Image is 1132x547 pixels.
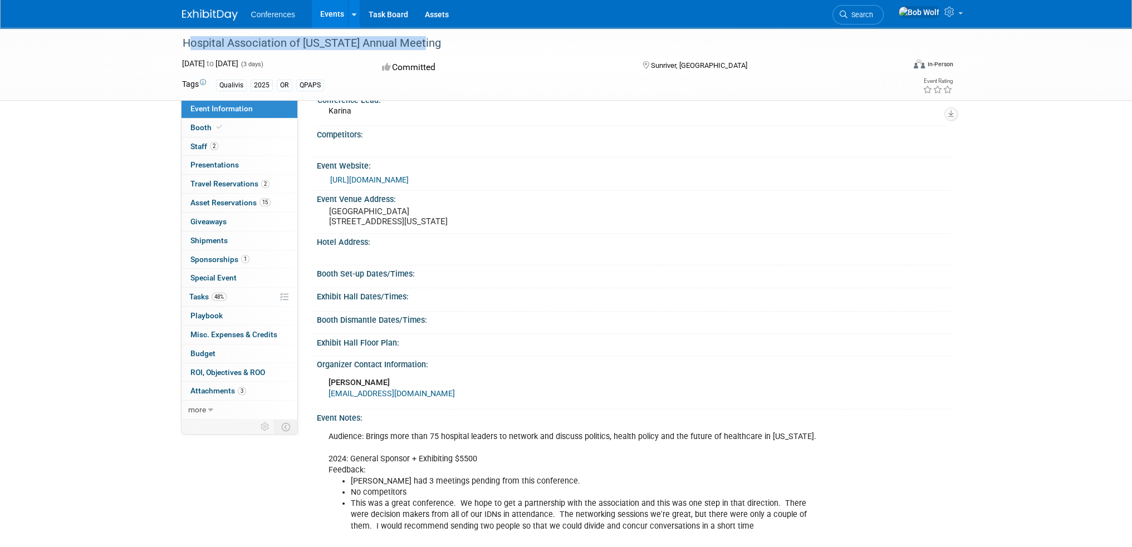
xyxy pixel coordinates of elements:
[329,378,390,387] b: [PERSON_NAME]
[379,58,625,77] div: Committed
[317,234,950,248] div: Hotel Address:
[190,311,223,320] span: Playbook
[190,330,277,339] span: Misc. Expenses & Credits
[329,389,455,398] a: [EMAIL_ADDRESS][DOMAIN_NAME]
[182,9,238,21] img: ExhibitDay
[922,78,952,84] div: Event Rating
[190,236,228,245] span: Shipments
[182,175,297,193] a: Travel Reservations2
[277,80,292,91] div: OR
[190,368,265,377] span: ROI, Objectives & ROO
[190,349,215,358] span: Budget
[898,6,940,18] img: Bob Wolf
[182,156,297,174] a: Presentations
[205,59,215,68] span: to
[182,59,238,68] span: [DATE] [DATE]
[251,80,273,91] div: 2025
[832,5,884,24] a: Search
[190,160,239,169] span: Presentations
[190,273,237,282] span: Special Event
[329,106,351,115] span: Karina
[188,405,206,414] span: more
[182,100,297,118] a: Event Information
[329,206,569,226] pre: [GEOGRAPHIC_DATA] [STREET_ADDRESS][US_STATE]
[261,180,269,188] span: 2
[182,288,297,306] a: Tasks48%
[210,142,218,150] span: 2
[190,123,224,132] span: Booth
[317,191,950,205] div: Event Venue Address:
[238,387,246,395] span: 3
[317,410,950,423] div: Event Notes:
[241,255,249,263] span: 1
[317,356,950,370] div: Organizer Contact Information:
[190,198,271,207] span: Asset Reservations
[182,382,297,400] a: Attachments3
[190,142,218,151] span: Staff
[240,61,263,68] span: (3 days)
[212,293,227,301] span: 48%
[182,269,297,287] a: Special Event
[330,175,409,184] a: [URL][DOMAIN_NAME]
[317,265,950,279] div: Booth Set-up Dates/Times:
[182,363,297,382] a: ROI, Objectives & ROO
[182,119,297,137] a: Booth
[317,126,950,140] div: Competitors:
[259,198,271,206] span: 15
[179,33,888,53] div: Hospital Association of [US_STATE] Annual Meeting
[256,420,275,434] td: Personalize Event Tab Strip
[190,104,253,113] span: Event Information
[190,255,249,264] span: Sponsorships
[182,137,297,156] a: Staff2
[182,213,297,231] a: Giveaways
[182,194,297,212] a: Asset Reservations15
[190,179,269,188] span: Travel Reservations
[182,250,297,269] a: Sponsorships1
[182,344,297,363] a: Budget
[182,326,297,344] a: Misc. Expenses & Credits
[914,60,925,68] img: Format-Inperson.png
[351,498,820,531] li: This was a great conference. We hope to get a partnership with the association and this was one s...
[317,288,950,302] div: Exhibit Hall Dates/Times:
[839,58,953,75] div: Event Format
[182,307,297,325] a: Playbook
[351,487,820,498] li: No competitors
[251,10,295,19] span: Conferences
[317,334,950,348] div: Exhibit Hall Floor Plan:
[317,157,950,171] div: Event Website:
[190,386,246,395] span: Attachments
[927,60,953,68] div: In-Person
[182,231,297,250] a: Shipments
[182,401,297,419] a: more
[217,124,222,130] i: Booth reservation complete
[847,11,873,19] span: Search
[296,80,324,91] div: QPAPS
[351,476,820,487] li: [PERSON_NAME] had 3 meetings pending from this conference.
[216,80,247,91] div: Qualivis
[317,312,950,326] div: Booth Dismantle Dates/Times:
[651,61,747,70] span: Sunriver, [GEOGRAPHIC_DATA]
[275,420,297,434] td: Toggle Event Tabs
[190,217,227,226] span: Giveaways
[182,78,206,91] td: Tags
[189,292,227,301] span: Tasks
